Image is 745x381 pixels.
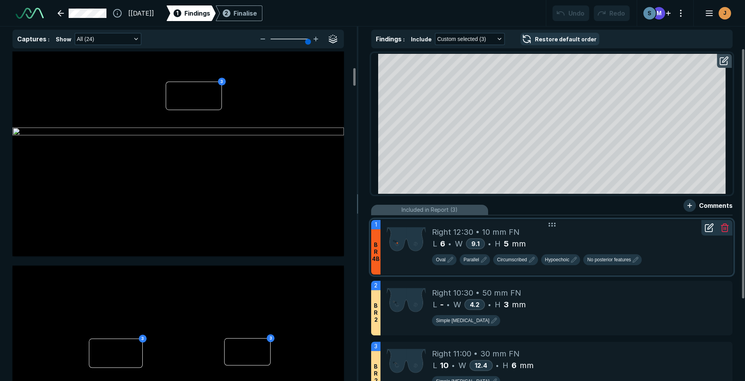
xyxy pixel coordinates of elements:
[488,239,491,248] span: •
[374,281,377,290] span: 2
[718,7,731,19] div: avatar-name
[464,256,479,263] span: Parallel
[657,9,662,17] span: M
[448,239,451,248] span: •
[723,9,726,17] span: J
[216,5,262,21] div: 2Finalise
[184,9,210,18] span: Findings
[440,238,445,250] span: 6
[512,299,526,310] span: mm
[700,5,733,21] button: avatar-name
[12,5,47,22] a: See-Mode Logo
[225,9,228,17] span: 2
[433,299,437,310] span: L
[176,9,179,17] span: 1
[503,360,508,371] span: H
[497,256,527,263] span: Circumscribed
[387,287,426,313] img: 54xdfMAAAAGSURBVAMA+4SEEq1vZZMAAAAASUVORK5CYII=
[520,33,599,45] button: Restore default order
[475,362,487,369] span: 12.4
[458,360,466,371] span: W
[653,7,665,19] div: avatar-name
[504,299,509,310] span: 3
[436,256,446,263] span: Oval
[495,238,501,250] span: H
[648,9,651,17] span: S
[17,35,46,43] span: Captures
[699,201,733,210] span: Comments
[495,299,501,310] span: H
[402,206,458,214] span: Included in Report (3)
[440,299,444,310] span: -
[371,281,733,335] li: 2BR2Right 10:30 • 50 mm FNL-•W4.2•H3mm
[452,361,455,370] span: •
[552,5,589,21] button: Undo
[512,238,526,250] span: mm
[594,5,630,21] button: Redo
[128,9,154,18] span: [[DATE]]
[387,226,426,252] img: kz8W3QAAAAZJREFUAwCblNP0Nvy9PgAAAABJRU5ErkJggg==
[470,301,480,308] span: 4.2
[437,35,486,43] span: Custom selected (3)
[511,360,517,371] span: 6
[16,8,44,19] img: See-Mode Logo
[453,299,461,310] span: W
[56,35,71,43] span: Show
[432,287,521,299] span: Right 10:30 • 50 mm FN
[234,9,257,18] div: Finalise
[440,360,449,371] span: 10
[166,5,216,21] div: 1Findings
[375,220,377,229] span: 1
[643,7,656,19] div: avatar-name
[371,220,733,275] li: 1BR4BRight 12:30 • 10 mm FNL6•W9.1•H5mm
[411,35,432,43] span: Include
[447,300,449,309] span: •
[432,348,520,360] span: Right 11:00 • 30 mm FN
[77,35,94,43] span: All (24)
[520,360,534,371] span: mm
[545,256,570,263] span: Hypoechoic
[403,36,405,43] span: :
[436,317,489,324] span: Simple [MEDICAL_DATA]
[387,348,426,374] img: bH1AAAABklEQVQDAJvFJRJQDfjPAAAAAElFTkSuQmCC
[471,240,480,248] span: 9.1
[496,361,499,370] span: •
[433,238,437,250] span: L
[587,256,631,263] span: No posterior features
[488,300,491,309] span: •
[376,35,402,43] span: Findings
[374,302,378,323] span: B R 2
[504,238,509,250] span: 5
[433,360,437,371] span: L
[374,342,377,351] span: 3
[455,238,463,250] span: W
[48,36,50,43] span: :
[432,226,520,238] span: Right 12:30 • 10 mm FN
[372,241,380,262] span: B R 4B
